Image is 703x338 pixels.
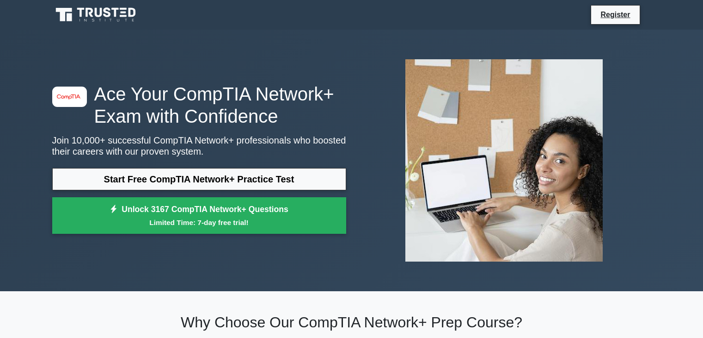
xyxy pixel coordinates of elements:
h2: Why Choose Our CompTIA Network+ Prep Course? [52,313,651,331]
p: Join 10,000+ successful CompTIA Network+ professionals who boosted their careers with our proven ... [52,135,346,157]
h1: Ace Your CompTIA Network+ Exam with Confidence [52,83,346,127]
small: Limited Time: 7-day free trial! [64,217,335,228]
a: Start Free CompTIA Network+ Practice Test [52,168,346,190]
a: Unlock 3167 CompTIA Network+ QuestionsLimited Time: 7-day free trial! [52,197,346,234]
a: Register [595,9,636,20]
